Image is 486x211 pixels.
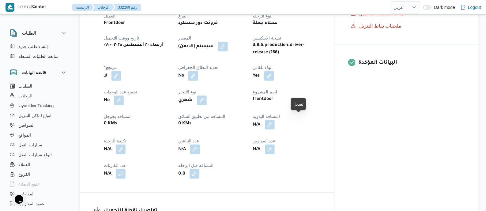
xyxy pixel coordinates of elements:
b: أربعاء ٢٠ أغسطس ٢٠٢٥ ٠٧:٠٠ [104,42,164,49]
span: المقاولين [18,190,35,198]
b: Center [32,5,47,10]
button: انواع اماكن التنزيل [7,111,70,120]
h3: البيانات المؤكدة [359,59,465,67]
b: N/A [253,121,261,129]
span: اسم المشروع [253,89,277,94]
button: المقاولين [7,189,70,199]
b: Yes [253,72,260,80]
button: Logout [458,1,484,13]
button: layout.liveTracking [7,101,70,111]
b: فرونت دور مسطرد [178,20,218,27]
span: تجميع عدد الوحدات [104,89,137,94]
span: المواقع [18,131,31,139]
button: الطلبات [10,29,67,37]
span: متابعة الطلبات النشطة [18,53,58,60]
button: متابعة الطلبات النشطة [7,51,70,61]
img: X8yXhbKr1z7QwAAAABJRU5ErkJggg== [6,3,14,12]
button: عقود العملاء [7,179,70,189]
button: الفروع [7,169,70,179]
button: عقود المقاولين [7,199,70,209]
span: ملحقات نقاط التنزيل [360,23,401,28]
span: تكلفة الرحلة [104,138,126,143]
h3: قاعدة البيانات [22,69,46,76]
span: layout.liveTracking [18,102,54,109]
b: عملاء جملة [253,20,277,27]
b: N/A [253,146,261,153]
span: انواع سيارات النقل [18,151,52,158]
h3: الطلبات [22,29,36,37]
b: شهري [178,97,193,104]
button: الطلبات [7,81,70,91]
span: المسافه بجوجل [104,114,132,119]
span: إنشاء طلب جديد [18,43,48,50]
span: نوع الايجار [178,89,196,94]
b: N/A [104,146,111,153]
span: عدد الموازين [253,138,276,143]
div: تعديل [293,100,303,108]
b: N/A [104,170,111,178]
b: N/A [178,146,186,153]
button: 332269 رقم [113,4,141,11]
button: انواع سيارات النقل [7,150,70,160]
button: قاعدة البيانات [10,69,67,76]
b: 0 KMs [178,120,191,127]
span: المسافه من تطبيق السائق [178,114,225,119]
button: الرحلات [7,91,70,101]
button: العملاء [7,160,70,169]
b: (سيستم (الادمن [178,43,214,50]
span: Dark mode [432,5,455,10]
b: No [104,97,110,104]
b: No [178,72,184,80]
span: تاريخ ووقت التحميل [104,36,139,40]
span: عقود العملاء [18,180,40,188]
button: إنشاء طلب جديد [7,42,70,51]
button: السواقين [7,120,70,130]
span: Logout [468,4,481,11]
span: الفروع [18,171,30,178]
span: عدد التباعين [178,138,199,143]
span: انواع اماكن التنزيل [18,112,51,119]
span: السواقين [18,122,35,129]
span: الطلبات [18,82,32,90]
span: نسخة الابلكيشن [253,36,281,40]
span: نوع الرحله [253,13,272,18]
button: المواقع [7,130,70,140]
button: الرحلات [92,4,114,11]
span: العميل [104,13,115,18]
b: لا [104,72,107,80]
b: Frontdoor [104,20,125,27]
span: عدد الكارتات [104,163,126,168]
b: 3.8.6.production.driver-release (166) [253,42,319,56]
div: الطلبات [5,42,72,64]
span: انهاء تلقائي [253,65,273,70]
span: تحديد النطاق الجغرافى [178,65,219,70]
span: المسافه اليدويه [253,114,280,119]
button: الرئيسيه [72,4,94,11]
b: 0.0 [178,170,185,178]
span: العملاء [18,161,30,168]
span: الفرع [178,13,188,18]
span: سيارات النقل [18,141,42,149]
button: سيارات النقل [7,140,70,150]
span: الرحلات [18,92,32,100]
span: المصدر [178,36,191,40]
span: المسافه فبل الرحله [178,163,213,168]
b: 0 KMs [104,120,117,127]
span: ملحقات نقاط التنزيل [360,22,401,30]
iframe: chat widget [6,187,26,205]
b: frontdoor [253,96,274,103]
span: عقود المقاولين [18,200,44,207]
button: ملحقات نقاط التنزيل [348,21,465,31]
span: مرتجع؟ [104,65,117,70]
